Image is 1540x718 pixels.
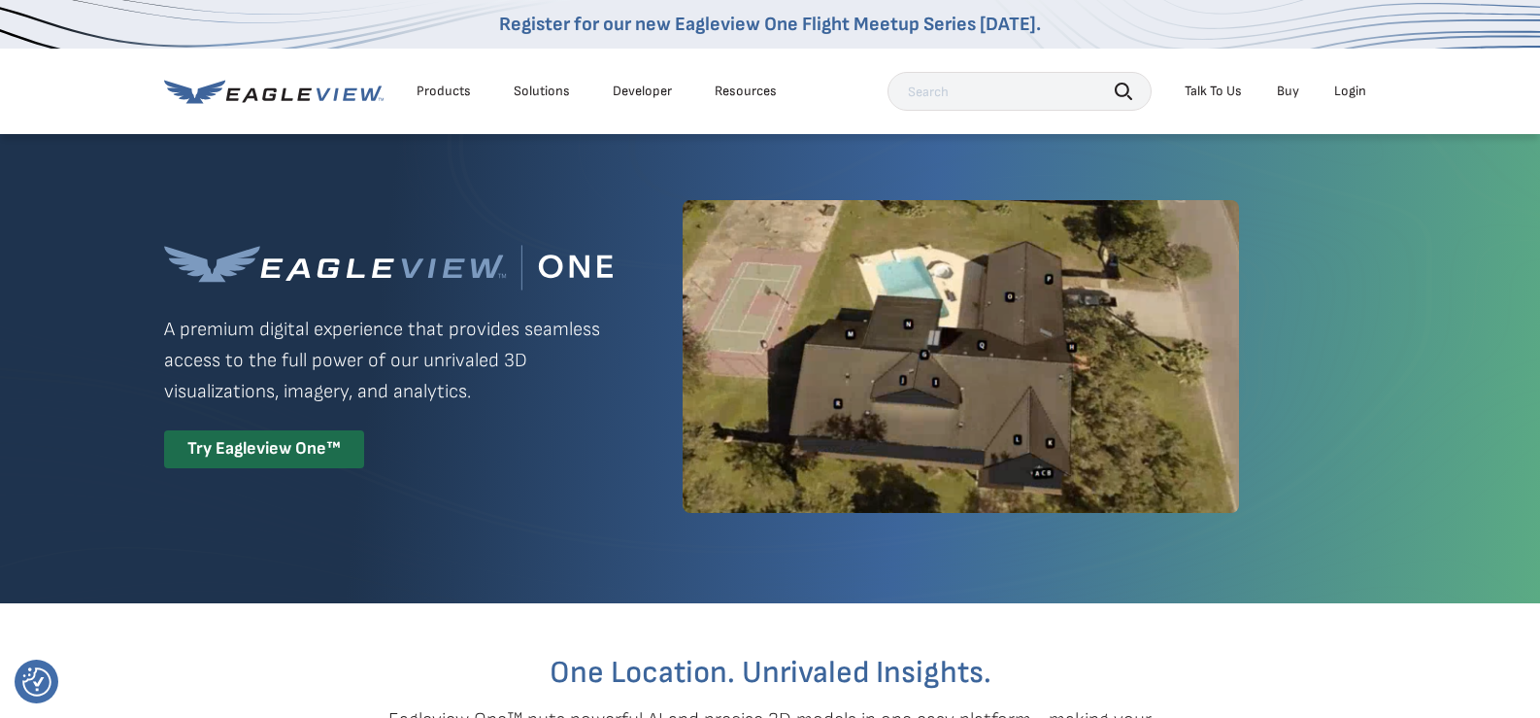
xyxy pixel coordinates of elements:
[887,72,1152,111] input: Search
[164,245,613,291] img: Eagleview One™
[417,83,471,100] div: Products
[613,83,672,100] a: Developer
[499,13,1041,36] a: Register for our new Eagleview One Flight Meetup Series [DATE].
[22,667,51,697] img: Revisit consent button
[164,430,364,468] div: Try Eagleview One™
[1277,83,1299,100] a: Buy
[514,83,570,100] div: Solutions
[179,658,1361,689] h2: One Location. Unrivaled Insights.
[1334,83,1366,100] div: Login
[715,83,777,100] div: Resources
[1185,83,1242,100] div: Talk To Us
[22,667,51,697] button: Consent Preferences
[164,314,613,407] p: A premium digital experience that provides seamless access to the full power of our unrivaled 3D ...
